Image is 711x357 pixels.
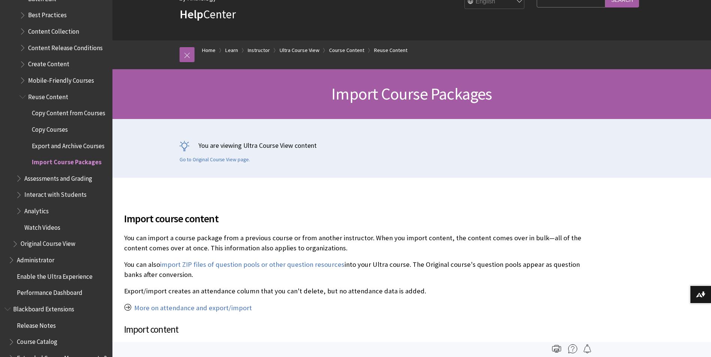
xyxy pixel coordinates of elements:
span: Course Catalog [17,336,57,346]
img: Print [552,344,561,353]
span: Assessments and Grading [24,172,92,182]
a: Instructor [248,46,270,55]
span: Enable the Ultra Experience [17,270,93,280]
span: Watch Videos [24,221,60,231]
p: You are viewing Ultra Course View content [180,141,644,150]
a: Home [202,46,216,55]
span: Reuse Content [28,91,68,101]
img: More help [568,344,577,353]
img: Follow this page [583,344,592,353]
a: import ZIP files of question pools or other question resources [160,260,344,269]
span: Analytics [24,205,49,215]
span: Blackboard Extensions [13,303,74,313]
a: More on attendance and export/import [134,303,252,312]
a: Course Content [329,46,364,55]
span: Create Content [28,58,69,68]
p: You can also into your Ultra course. The Original course's question pools appear as question bank... [124,260,589,279]
span: Mobile-Friendly Courses [28,74,94,84]
a: Go to Original Course View page. [180,156,250,163]
span: Original Course View [21,238,75,248]
a: Learn [225,46,238,55]
span: Best Practices [28,9,67,19]
span: Content Release Conditions [28,42,103,52]
p: Export/import creates an attendance column that you can't delete, but no attendance data is added. [124,286,589,296]
h3: Import content [124,323,589,337]
span: Release Notes [17,319,56,329]
span: Performance Dashboard [17,287,82,297]
span: Copy Content from Courses [32,107,105,117]
strong: Help [180,7,203,22]
span: Import Course Packages [32,156,102,166]
span: Copy Courses [32,123,68,133]
span: Import Course Packages [331,83,492,104]
span: Interact with Students [24,189,87,199]
p: You can import a course package from a previous course or from another instructor. When you impor... [124,233,589,253]
span: Import course content [124,211,589,226]
span: Content Collection [28,25,79,35]
a: Ultra Course View [280,46,319,55]
a: HelpCenter [180,7,236,22]
span: Export and Archive Courses [32,140,105,150]
a: Reuse Content [374,46,407,55]
span: Administrator [17,254,54,264]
